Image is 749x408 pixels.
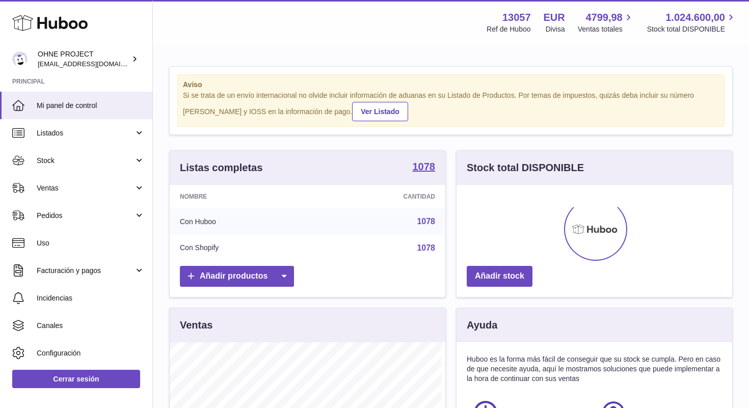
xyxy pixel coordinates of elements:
[487,24,530,34] div: Ref de Huboo
[37,238,145,248] span: Uso
[546,24,565,34] div: Divisa
[585,11,622,24] span: 4799,98
[37,293,145,303] span: Incidencias
[417,243,435,252] a: 1078
[37,211,134,221] span: Pedidos
[180,161,262,175] h3: Listas completas
[502,11,531,24] strong: 13057
[544,11,565,24] strong: EUR
[37,101,145,111] span: Mi panel de control
[183,91,719,121] div: Si se trata de un envío internacional no olvide incluir información de aduanas en su Listado de P...
[647,24,737,34] span: Stock total DISPONIBLE
[12,51,28,67] img: support@ohneproject.com
[316,185,445,208] th: Cantidad
[37,266,134,276] span: Facturación y pagos
[170,235,316,261] td: Con Shopify
[38,60,150,68] span: [EMAIL_ADDRESS][DOMAIN_NAME]
[170,208,316,235] td: Con Huboo
[665,11,725,24] span: 1.024.600,00
[352,102,408,121] a: Ver Listado
[180,318,212,332] h3: Ventas
[183,80,719,90] strong: Aviso
[37,348,145,358] span: Configuración
[467,318,497,332] h3: Ayuda
[38,49,129,69] div: OHNE PROJECT
[170,185,316,208] th: Nombre
[413,161,436,174] a: 1078
[37,128,134,138] span: Listados
[467,161,584,175] h3: Stock total DISPONIBLE
[578,11,634,34] a: 4799,98 Ventas totales
[37,183,134,193] span: Ventas
[12,370,140,388] a: Cerrar sesión
[37,156,134,166] span: Stock
[467,266,532,287] a: Añadir stock
[180,266,294,287] a: Añadir productos
[413,161,436,172] strong: 1078
[37,321,145,331] span: Canales
[417,217,435,226] a: 1078
[578,24,634,34] span: Ventas totales
[467,355,722,384] p: Huboo es la forma más fácil de conseguir que su stock se cumpla. Pero en caso de que necesite ayu...
[647,11,737,34] a: 1.024.600,00 Stock total DISPONIBLE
